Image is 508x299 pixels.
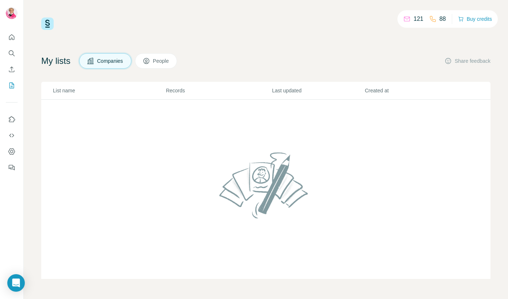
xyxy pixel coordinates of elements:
[6,129,18,142] button: Use Surfe API
[97,57,124,65] span: Companies
[6,31,18,44] button: Quick start
[6,113,18,126] button: Use Surfe on LinkedIn
[41,18,54,30] img: Surfe Logo
[365,87,457,94] p: Created at
[41,55,70,67] h4: My lists
[6,145,18,158] button: Dashboard
[272,87,364,94] p: Last updated
[166,87,272,94] p: Records
[153,57,170,65] span: People
[6,79,18,92] button: My lists
[6,47,18,60] button: Search
[53,87,165,94] p: List name
[458,14,492,24] button: Buy credits
[6,7,18,19] img: Avatar
[413,15,423,23] p: 121
[6,63,18,76] button: Enrich CSV
[6,161,18,174] button: Feedback
[439,15,446,23] p: 88
[216,146,316,224] img: No lists found
[445,57,490,65] button: Share feedback
[7,274,25,292] div: Open Intercom Messenger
